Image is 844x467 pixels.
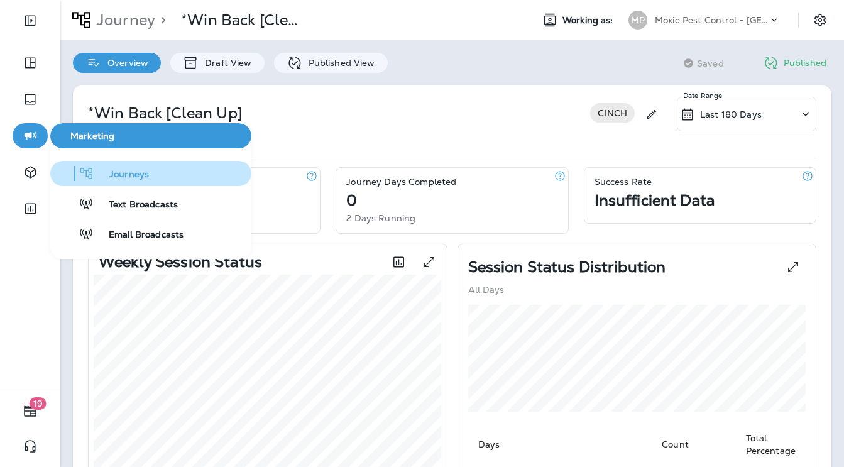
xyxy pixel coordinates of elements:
span: CINCH [590,108,635,118]
span: 19 [30,397,47,410]
p: Last 180 Days [700,109,762,119]
span: Marketing [55,131,246,141]
p: Session Status Distribution [468,262,666,272]
p: 0 [346,195,357,206]
div: MP [628,11,647,30]
p: > [155,11,166,30]
span: Saved [697,58,724,69]
p: All Days [468,285,505,295]
p: Weekly Session Status [99,257,262,267]
p: *Win Back [Clean Up] [88,103,243,123]
p: Overview [101,58,148,68]
div: Edit [640,97,663,131]
button: Journeys [50,161,251,186]
button: View Pie expanded to full screen [781,255,806,280]
p: Moxie Pest Control - [GEOGRAPHIC_DATA] [655,15,768,25]
button: Expand Sidebar [13,8,48,33]
p: Date Range [683,91,724,101]
p: Published View [302,58,375,68]
p: Success Rate [595,177,652,187]
p: Draft View [199,58,251,68]
p: 2 Days Running [346,213,415,223]
button: Text Broadcasts [50,191,251,216]
button: Settings [809,9,831,31]
p: Published [784,58,826,68]
p: Insufficient Data [595,195,715,206]
button: Toggle between session count and session percentage [386,250,412,275]
button: Marketing [50,123,251,148]
span: Email Broadcasts [94,229,184,241]
p: Journey Days Completed [346,177,456,187]
button: Email Broadcasts [50,221,251,246]
p: *Win Back [Clean Up] [181,11,302,30]
span: Working as: [562,15,616,26]
button: View graph expanded to full screen [417,250,442,275]
p: Journey [92,11,155,30]
span: Journeys [94,169,149,181]
span: Text Broadcasts [94,199,178,211]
